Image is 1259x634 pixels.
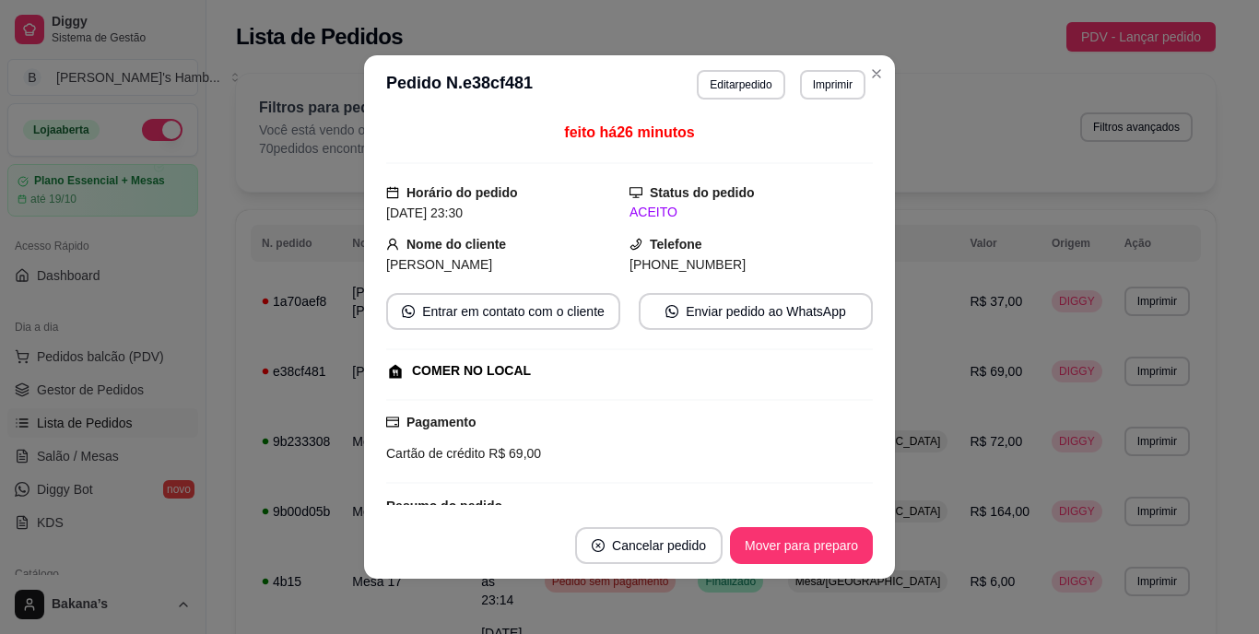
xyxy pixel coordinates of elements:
[730,527,873,564] button: Mover para preparo
[406,185,518,200] strong: Horário do pedido
[629,203,873,222] div: ACEITO
[386,70,533,100] h3: Pedido N. e38cf481
[862,59,891,88] button: Close
[386,238,399,251] span: user
[386,293,620,330] button: whats-appEntrar em contato com o cliente
[800,70,865,100] button: Imprimir
[592,539,605,552] span: close-circle
[697,70,784,100] button: Editarpedido
[386,416,399,429] span: credit-card
[650,237,702,252] strong: Telefone
[629,238,642,251] span: phone
[639,293,873,330] button: whats-appEnviar pedido ao WhatsApp
[629,257,746,272] span: [PHONE_NUMBER]
[406,237,506,252] strong: Nome do cliente
[629,186,642,199] span: desktop
[386,499,502,513] strong: Resumo do pedido
[386,446,485,461] span: Cartão de crédito
[665,305,678,318] span: whats-app
[386,186,399,199] span: calendar
[402,305,415,318] span: whats-app
[485,446,541,461] span: R$ 69,00
[412,361,531,381] div: COMER NO LOCAL
[386,205,463,220] span: [DATE] 23:30
[575,527,723,564] button: close-circleCancelar pedido
[386,257,492,272] span: [PERSON_NAME]
[406,415,476,429] strong: Pagamento
[650,185,755,200] strong: Status do pedido
[564,124,694,140] span: feito há 26 minutos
